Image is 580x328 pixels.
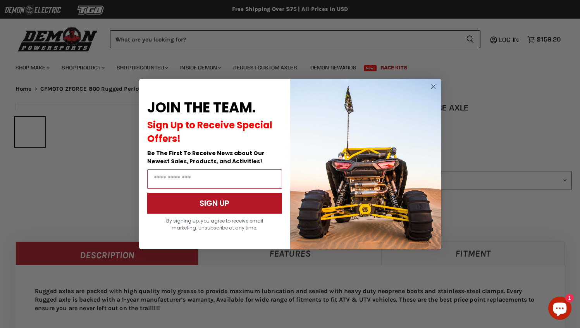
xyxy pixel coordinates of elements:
[147,169,282,189] input: Email Address
[429,82,438,91] button: Close dialog
[147,98,256,117] span: JOIN THE TEAM.
[147,119,272,145] span: Sign Up to Receive Special Offers!
[147,149,265,165] span: Be The First To Receive News about Our Newest Sales, Products, and Activities!
[546,297,574,322] inbox-online-store-chat: Shopify online store chat
[290,79,441,249] img: a9095488-b6e7-41ba-879d-588abfab540b.jpeg
[147,193,282,214] button: SIGN UP
[166,218,263,231] span: By signing up, you agree to receive email marketing. Unsubscribe at any time.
